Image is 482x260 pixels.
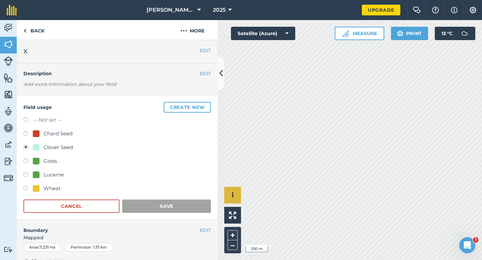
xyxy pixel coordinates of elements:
[4,140,13,150] img: svg+xml;base64,PD94bWwgdmVyc2lvbj0iMS4wIiBlbmNvZGluZz0idXRmLTgiPz4KPCEtLSBHZW5lcmF0b3I6IEFkb2JlIE...
[469,7,477,13] img: A cog icon
[435,27,475,40] button: 13 °C
[4,123,13,133] img: svg+xml;base64,PD94bWwgdmVyc2lvbj0iMS4wIiBlbmNvZGluZz0idXRmLTgiPz4KPCEtLSBHZW5lcmF0b3I6IEFkb2JlIE...
[44,184,61,192] div: Wheat
[200,70,211,77] button: EDIT
[342,30,349,37] img: Ruler icon
[4,156,13,166] img: svg+xml;base64,PD94bWwgdmVyc2lvbj0iMS4wIiBlbmNvZGluZz0idXRmLTgiPz4KPCEtLSBHZW5lcmF0b3I6IEFkb2JlIE...
[23,47,27,56] span: X
[200,227,211,234] button: EDIT
[458,27,471,40] img: svg+xml;base64,PD94bWwgdmVyc2lvbj0iMS4wIiBlbmNvZGluZz0idXRmLTgiPz4KPCEtLSBHZW5lcmF0b3I6IEFkb2JlIE...
[459,237,475,253] iframe: Intercom live chat
[228,240,238,250] button: –
[4,106,13,116] img: svg+xml;base64,PD94bWwgdmVyc2lvbj0iMS4wIiBlbmNvZGluZz0idXRmLTgiPz4KPCEtLSBHZW5lcmF0b3I6IEFkb2JlIE...
[23,243,61,252] div: Area : 7.231 Ha
[167,20,218,40] button: More
[180,27,187,35] img: svg+xml;base64,PHN2ZyB4bWxucz0iaHR0cDovL3d3dy53My5vcmcvMjAwMC9zdmciIHdpZHRoPSIyMCIgaGVpZ2h0PSIyNC...
[473,237,478,243] span: 3
[362,5,400,15] a: Upgrade
[335,27,384,40] button: Measure
[23,200,119,213] button: Cancel
[164,102,211,113] button: Create new
[4,73,13,83] img: svg+xml;base64,PHN2ZyB4bWxucz0iaHR0cDovL3d3dy53My5vcmcvMjAwMC9zdmciIHdpZHRoPSI1NiIgaGVpZ2h0PSI2MC...
[4,246,13,253] img: svg+xml;base64,PD94bWwgdmVyc2lvbj0iMS4wIiBlbmNvZGluZz0idXRmLTgiPz4KPCEtLSBHZW5lcmF0b3I6IEFkb2JlIE...
[23,27,26,35] img: svg+xml;base64,PHN2ZyB4bWxucz0iaHR0cDovL3d3dy53My5vcmcvMjAwMC9zdmciIHdpZHRoPSI5IiBoZWlnaHQ9IjI0Ii...
[397,29,403,37] img: svg+xml;base64,PHN2ZyB4bWxucz0iaHR0cDovL3d3dy53My5vcmcvMjAwMC9zdmciIHdpZHRoPSIxOSIgaGVpZ2h0PSIyNC...
[441,27,453,40] span: 13 ° C
[224,187,241,204] button: i
[44,171,64,179] div: Lucerne
[4,23,13,33] img: svg+xml;base64,PD94bWwgdmVyc2lvbj0iMS4wIiBlbmNvZGluZz0idXRmLTgiPz4KPCEtLSBHZW5lcmF0b3I6IEFkb2JlIE...
[213,6,226,14] span: 2025
[200,47,211,54] button: EDIT
[44,143,73,151] div: Clover Seed
[44,157,57,165] div: Grass
[391,27,428,40] button: Print
[17,220,200,234] h4: Boundary
[33,116,61,124] label: -- Not set --
[7,5,17,15] img: fieldmargin Logo
[4,90,13,100] img: svg+xml;base64,PHN2ZyB4bWxucz0iaHR0cDovL3d3dy53My5vcmcvMjAwMC9zdmciIHdpZHRoPSI1NiIgaGVpZ2h0PSI2MC...
[147,6,195,14] span: [PERSON_NAME] Farming LTD
[23,81,116,87] em: Add extra information about your field
[65,243,113,252] div: Perimeter : 1.111 km
[4,56,13,66] img: svg+xml;base64,PD94bWwgdmVyc2lvbj0iMS4wIiBlbmNvZGluZz0idXRmLTgiPz4KPCEtLSBHZW5lcmF0b3I6IEFkb2JlIE...
[4,173,13,183] img: svg+xml;base64,PD94bWwgdmVyc2lvbj0iMS4wIiBlbmNvZGluZz0idXRmLTgiPz4KPCEtLSBHZW5lcmF0b3I6IEFkb2JlIE...
[431,7,439,13] img: A question mark icon
[232,191,234,199] span: i
[17,20,51,40] a: Back
[122,200,211,213] button: Save
[44,130,73,138] div: Chard Seed
[451,6,458,14] img: svg+xml;base64,PHN2ZyB4bWxucz0iaHR0cDovL3d3dy53My5vcmcvMjAwMC9zdmciIHdpZHRoPSIxNyIgaGVpZ2h0PSIxNy...
[23,70,211,77] h4: Description
[17,234,218,241] span: Mapped
[413,7,421,13] img: Two speech bubbles overlapping with the left bubble in the forefront
[229,212,236,219] img: Four arrows, one pointing top left, one top right, one bottom right and the last bottom left
[4,39,13,49] img: svg+xml;base64,PHN2ZyB4bWxucz0iaHR0cDovL3d3dy53My5vcmcvMjAwMC9zdmciIHdpZHRoPSI1NiIgaGVpZ2h0PSI2MC...
[228,230,238,240] button: +
[231,27,295,40] button: Satellite (Azure)
[23,102,211,113] h4: Field usage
